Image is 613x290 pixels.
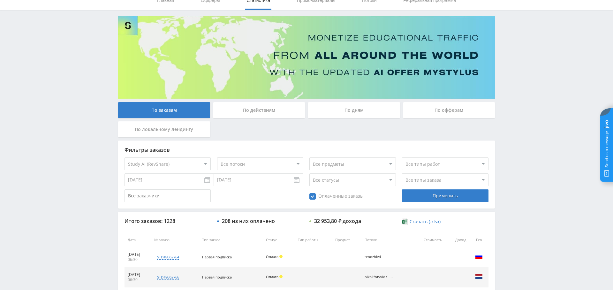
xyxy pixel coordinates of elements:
[125,147,488,153] div: Фильтры заказов
[128,257,148,262] div: 06:30
[410,219,441,224] span: Скачать (.xlsx)
[309,193,364,200] span: Оплаченные заказы
[295,233,332,247] th: Тип работы
[118,16,495,99] img: Banner
[128,272,148,277] div: [DATE]
[403,102,495,118] div: По офферам
[402,189,488,202] div: Применить
[125,233,151,247] th: Дата
[475,273,483,280] img: nld.png
[157,255,179,260] div: std#9362764
[445,247,469,267] td: —
[361,233,411,247] th: Потоки
[157,275,179,280] div: std#9362766
[125,189,211,202] input: Все заказчики
[445,233,469,247] th: Доход
[279,275,283,278] span: Холд
[279,255,283,258] span: Холд
[411,267,445,287] td: —
[332,233,361,247] th: Предмет
[202,275,232,279] span: Первая подписка
[213,102,305,118] div: По действиям
[365,275,393,279] div: pika1fotvvidKLING
[151,233,199,247] th: № заказа
[411,247,445,267] td: —
[118,121,210,137] div: По локальному лендингу
[199,233,263,247] th: Тип заказа
[125,218,211,224] div: Итого заказов: 1228
[202,255,232,259] span: Первая подписка
[314,218,361,224] div: 32 953,80 ₽ дохода
[411,233,445,247] th: Стоимость
[402,218,407,225] img: xlsx
[118,102,210,118] div: По заказам
[475,253,483,260] img: rus.png
[402,218,440,225] a: Скачать (.xlsx)
[445,267,469,287] td: —
[469,233,488,247] th: Гео
[308,102,400,118] div: По дням
[128,252,148,257] div: [DATE]
[128,277,148,282] div: 06:30
[266,254,278,259] span: Оплата
[365,255,393,259] div: tenozhiv4
[266,274,278,279] span: Оплата
[222,218,275,224] div: 208 из них оплачено
[263,233,295,247] th: Статус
